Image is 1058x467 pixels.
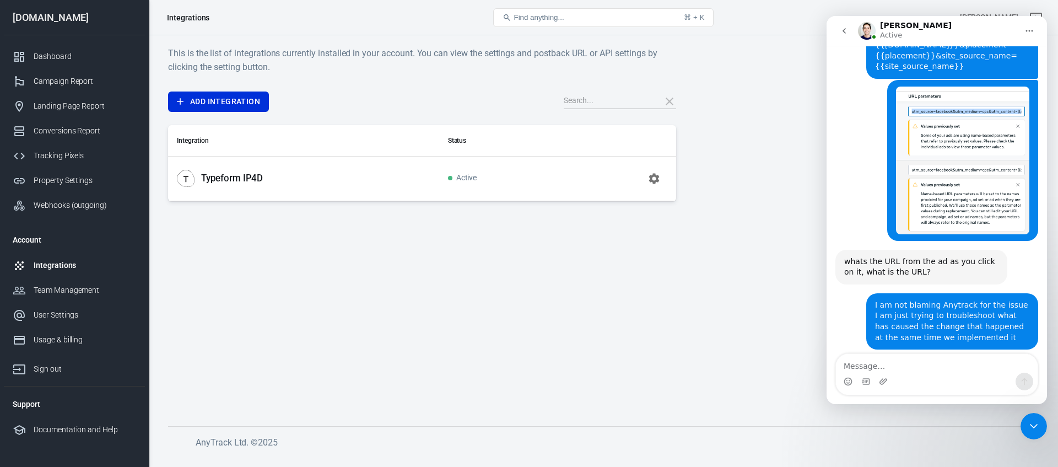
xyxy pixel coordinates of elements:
[34,76,136,87] div: Campaign Report
[4,143,145,168] a: Tracking Pixels
[34,100,136,112] div: Landing Page Report
[168,46,676,74] h6: This is the list of integrations currently installed in your account. You can view the settings a...
[514,13,564,22] span: Find anything...
[4,391,145,417] li: Support
[4,278,145,303] a: Team Management
[177,170,195,187] img: Typeform IP4D
[493,8,714,27] button: Find anything...⌘ + K
[4,94,145,119] a: Landing Page Report
[439,125,561,157] th: Status
[196,436,1022,449] h6: AnyTrack Ltd. © 2025
[827,16,1047,404] iframe: To enrich screen reader interactions, please activate Accessibility in Grammarly extension settings
[448,174,477,183] span: Active
[4,253,145,278] a: Integrations
[1023,4,1049,31] a: Sign out
[34,285,136,296] div: Team Management
[564,94,652,109] input: Search...
[34,363,136,375] div: Sign out
[4,13,145,23] div: [DOMAIN_NAME]
[167,12,209,23] div: Integrations
[34,51,136,62] div: Dashboard
[34,260,136,271] div: Integrations
[684,13,704,22] div: ⌘ + K
[4,328,145,352] a: Usage & billing
[4,303,145,328] a: User Settings
[4,193,145,218] a: Webhooks (outgoing)
[4,119,145,143] a: Conversions Report
[4,352,145,382] a: Sign out
[34,334,136,346] div: Usage & billing
[1021,413,1047,439] iframe: To enrich screen reader interactions, please activate Accessibility in Grammarly extension settings
[34,125,136,137] div: Conversions Report
[4,168,145,193] a: Property Settings
[34,200,136,211] div: Webhooks (outgoing)
[4,69,145,94] a: Campaign Report
[34,309,136,321] div: User Settings
[168,92,269,112] a: Add Integration
[34,424,136,436] div: Documentation and Help
[201,173,263,184] p: Typeform IP4D
[4,227,145,253] li: Account
[34,150,136,162] div: Tracking Pixels
[168,125,439,157] th: Integration
[34,175,136,186] div: Property Settings
[4,44,145,69] a: Dashboard
[960,12,1018,23] div: Account id: HvykQlav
